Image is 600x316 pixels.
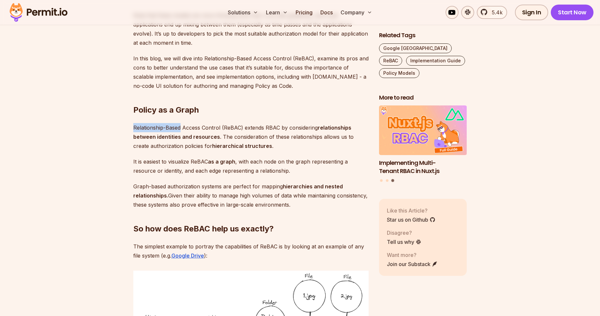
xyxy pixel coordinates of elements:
strong: relationships between identities and resources [133,124,351,140]
p: Graph-based authorization systems are perfect for mapping Given their ability to manage high volu... [133,182,369,209]
button: Company [338,6,375,19]
span: 5.4k [488,8,503,16]
strong: hierarchies and nested relationships. [133,183,343,199]
strong: as a graph [208,158,235,165]
button: Go to slide 1 [380,180,383,182]
button: Solutions [225,6,261,19]
a: Google [GEOGRAPHIC_DATA] [379,43,452,53]
img: Implementing Multi-Tenant RBAC in Nuxt.js [379,106,467,155]
img: Permit logo [7,1,70,24]
a: ReBAC [379,56,402,66]
h2: More to read [379,94,467,102]
p: It is easiest to visualize ReBAC , with each node on the graph representing a resource or identit... [133,157,369,175]
h2: Related Tags [379,31,467,39]
button: Learn [263,6,290,19]
p: Like this Article? [387,207,435,214]
p: In this blog, we will dive into Relationship-Based Access Control (ReBAC), examine its pros and c... [133,54,369,90]
a: Pricing [293,6,315,19]
strong: hierarchical structures [212,143,272,149]
p: Relationship-Based Access Control (ReBAC) extends RBAC by considering . The consideration of thes... [133,123,369,150]
a: Tell us why [387,238,421,246]
h2: So how does ReBAC help us exactly? [133,197,369,234]
button: Go to slide 2 [386,180,388,182]
a: Policy Models [379,68,419,78]
a: Start Now [551,5,593,20]
div: Posts [379,106,467,183]
a: Join our Substack [387,260,438,268]
a: Implementing Multi-Tenant RBAC in Nuxt.jsImplementing Multi-Tenant RBAC in Nuxt.js [379,106,467,175]
button: Go to slide 3 [391,179,394,182]
a: 5.4k [477,6,507,19]
a: Docs [318,6,335,19]
a: Sign In [515,5,549,20]
a: Implementation Guide [406,56,465,66]
p: The simplest example to portray the capabilities of ReBAC is by looking at an example of any file... [133,242,369,260]
a: Star us on Github [387,216,435,224]
p: Want more? [387,251,438,259]
h3: Implementing Multi-Tenant RBAC in Nuxt.js [379,159,467,175]
a: Google Drive [171,252,204,259]
h2: Policy as a Graph [133,79,369,115]
p: Disagree? [387,229,421,237]
li: 3 of 3 [379,106,467,175]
